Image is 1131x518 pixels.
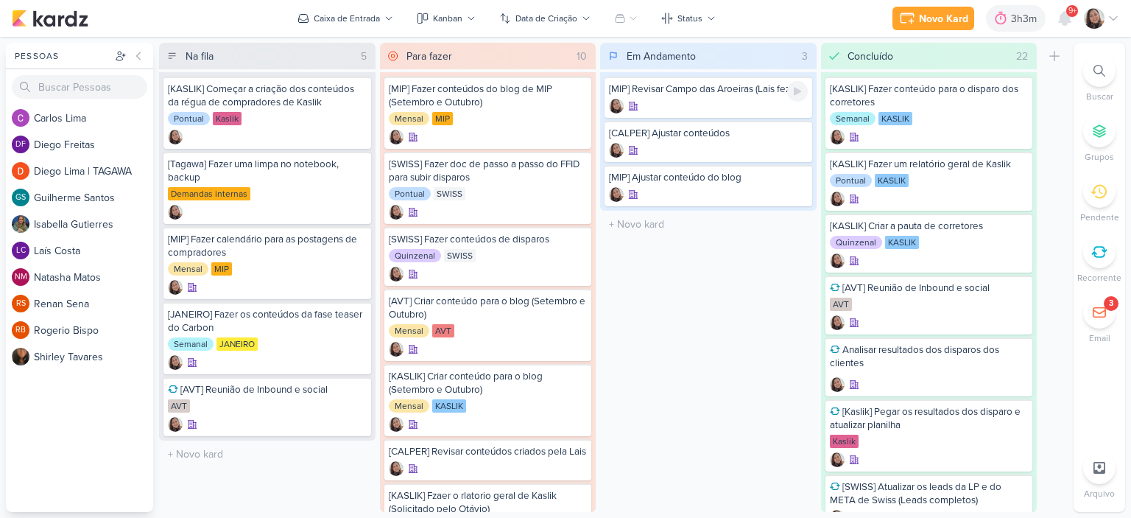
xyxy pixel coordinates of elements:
[609,99,624,113] img: Sharlene Khoury
[609,187,624,202] img: Sharlene Khoury
[389,130,404,144] img: Sharlene Khoury
[830,112,875,125] div: Semanal
[12,295,29,312] div: Renan Sena
[34,270,153,285] div: N a t a s h a M a t o s
[830,298,852,311] div: AVT
[609,171,808,184] div: [MIP] Ajustar conteúdo do blog
[168,280,183,295] div: Criador(a): Sharlene Khoury
[168,399,190,413] div: AVT
[1085,150,1114,164] p: Grupos
[168,280,183,295] img: Sharlene Khoury
[168,205,183,220] img: Sharlene Khoury
[796,49,814,64] div: 3
[12,109,29,127] img: Carlos Lima
[830,192,845,206] div: Criador(a): Sharlene Khoury
[919,11,968,27] div: Novo Kard
[162,444,373,465] input: + Novo kard
[216,337,258,351] div: JANEIRO
[389,249,441,262] div: Quinzenal
[34,323,153,338] div: R o g e r i o B i s p o
[168,130,183,144] div: Criador(a): Sharlene Khoury
[389,370,588,396] div: [KASLIK] Criar conteúdo para o blog (Setembro e Outubro)
[168,337,214,351] div: Semanal
[12,268,29,286] div: Natasha Matos
[878,112,912,125] div: KASLIK
[830,220,1029,233] div: [KASLIK] Criar a pauta de corretores
[34,217,153,232] div: I s a b e l l a G u t i e r r e s
[830,377,845,392] div: Criador(a): Sharlene Khoury
[389,130,404,144] div: Criador(a): Sharlene Khoury
[830,405,1029,432] div: [Kaslik] Pegar os resultados dos disparo e atualizar planilha
[1080,211,1119,224] p: Pendente
[609,99,624,113] div: Criador(a): Sharlene Khoury
[830,281,1029,295] div: [AVT] Reunião de Inbound e social
[12,348,29,365] img: Shirley Tavares
[168,308,367,335] div: [JANEIRO] Fazer os conteúdos da fase teaser do Carbon
[830,435,859,448] div: Kaslik
[1074,55,1125,103] li: Ctrl + F
[1086,90,1113,103] p: Buscar
[389,342,404,357] img: Sharlene Khoury
[168,187,250,200] div: Demandas internas
[830,343,1029,370] div: Analisar resultados dos disparos dos clientes
[15,194,26,202] p: GS
[12,162,29,180] img: Diego Lima | TAGAWA
[603,214,814,235] input: + Novo kard
[444,249,476,262] div: SWISS
[830,253,845,268] div: Criador(a): Sharlene Khoury
[34,190,153,206] div: G u i l h e r m e S a n t o s
[168,262,208,276] div: Mensal
[168,112,210,125] div: Pontual
[16,247,26,255] p: LC
[432,324,454,337] div: AVT
[787,81,808,102] div: Ligar relógio
[830,452,845,467] img: Sharlene Khoury
[355,49,373,64] div: 5
[892,7,974,30] button: Novo Kard
[389,445,588,458] div: [CALPER] Revisar conteúdos criados pela Lais
[168,417,183,432] img: Sharlene Khoury
[1109,298,1113,309] div: 3
[389,112,429,125] div: Mensal
[830,158,1029,171] div: [KASLIK] Fazer um relatório geral de Kaslik
[875,174,909,187] div: KASLIK
[830,174,872,187] div: Pontual
[34,349,153,365] div: S h i r l e y T a v a r e s
[1010,49,1034,64] div: 22
[168,158,367,184] div: [Tagawa] Fazer uma limpa no notebook, backup
[830,192,845,206] img: Sharlene Khoury
[389,461,404,476] img: Sharlene Khoury
[609,143,624,158] div: Criador(a): Sharlene Khoury
[168,130,183,144] img: Sharlene Khoury
[389,205,404,220] img: Sharlene Khoury
[213,112,242,125] div: Kaslik
[609,127,808,140] div: [CALPER] Ajustar conteúdos
[830,130,845,144] div: Criador(a): Sharlene Khoury
[389,342,404,357] div: Criador(a): Sharlene Khoury
[1068,5,1077,17] span: 9+
[830,377,845,392] img: Sharlene Khoury
[168,355,183,370] img: Sharlene Khoury
[15,326,26,335] p: RB
[571,49,593,64] div: 10
[389,295,588,321] div: [AVT] Criar conteúdo para o blog (Setembro e Outubro)
[34,111,153,126] div: C a r l o s L i m a
[830,480,1029,507] div: [SWISS] Atualizar os leads da LP e do META de Swiss (Leads completos)
[12,189,29,206] div: Guilherme Santos
[609,143,624,158] img: Sharlene Khoury
[389,233,588,246] div: [SWISS] Fazer conteúdos de disparos
[609,83,808,96] div: [MIP] Revisar Campo das Aroeiras (Lais fez)
[389,158,588,184] div: [SWISS] Fazer doc de passo a passo do FFID para subir disparos
[168,205,183,220] div: Criador(a): Sharlene Khoury
[34,137,153,153] div: D i e g o F r e i t a s
[12,321,29,339] div: Rogerio Bispo
[12,136,29,153] div: Diego Freitas
[434,187,465,200] div: SWISS
[12,10,88,27] img: kardz.app
[34,296,153,312] div: R e n a n S e n a
[830,315,845,330] div: Criador(a): Sharlene Khoury
[211,262,232,276] div: MIP
[34,243,153,259] div: L a í s C o s t a
[885,236,919,249] div: KASLIK
[830,130,845,144] img: Sharlene Khoury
